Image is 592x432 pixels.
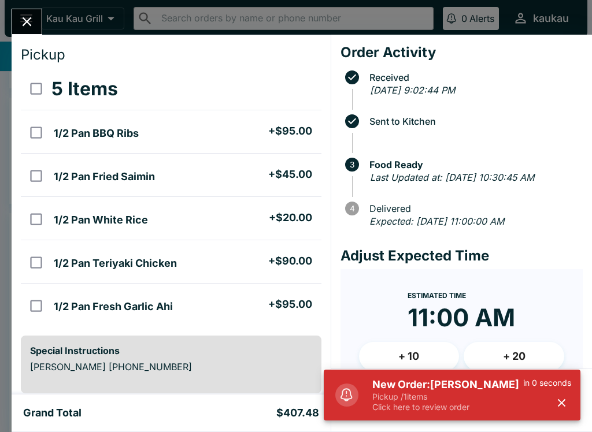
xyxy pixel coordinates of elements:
h3: 5 Items [51,77,118,100]
h5: + $20.00 [269,211,312,225]
p: Click here to review order [372,402,523,412]
p: Pickup / 1 items [372,392,523,402]
span: Received [364,72,583,83]
em: [DATE] 9:02:44 PM [370,84,455,96]
button: + 20 [464,342,564,371]
em: Expected: [DATE] 11:00:00 AM [369,215,504,227]
h4: Adjust Expected Time [341,247,583,265]
p: [PERSON_NAME] [PHONE_NUMBER] [30,361,312,373]
h5: 1/2 Pan BBQ Ribs [54,126,139,140]
h6: Special Instructions [30,345,312,356]
h5: + $45.00 [268,167,312,181]
p: in 0 seconds [523,378,571,388]
h5: 1/2 Pan Fresh Garlic Ahi [54,300,173,314]
h5: 1/2 Pan Teriyaki Chicken [54,256,177,270]
h5: $407.48 [276,406,319,420]
table: orders table [21,68,321,326]
span: Sent to Kitchen [364,116,583,126]
time: 11:00 AM [408,303,515,333]
h5: New Order: [PERSON_NAME] [372,378,523,392]
h5: + $95.00 [268,124,312,138]
span: Pickup [21,46,65,63]
em: Last Updated at: [DATE] 10:30:45 AM [370,172,534,183]
h4: Order Activity [341,44,583,61]
h5: + $90.00 [268,254,312,268]
h5: 1/2 Pan Fried Saimin [54,170,155,184]
span: Estimated Time [408,291,466,300]
text: 3 [350,160,354,169]
button: Close [12,9,42,34]
text: 4 [349,204,354,213]
h5: Grand Total [23,406,82,420]
span: Delivered [364,203,583,214]
button: + 10 [359,342,460,371]
h5: 1/2 Pan White Rice [54,213,148,227]
h5: + $95.00 [268,297,312,311]
span: Food Ready [364,159,583,170]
